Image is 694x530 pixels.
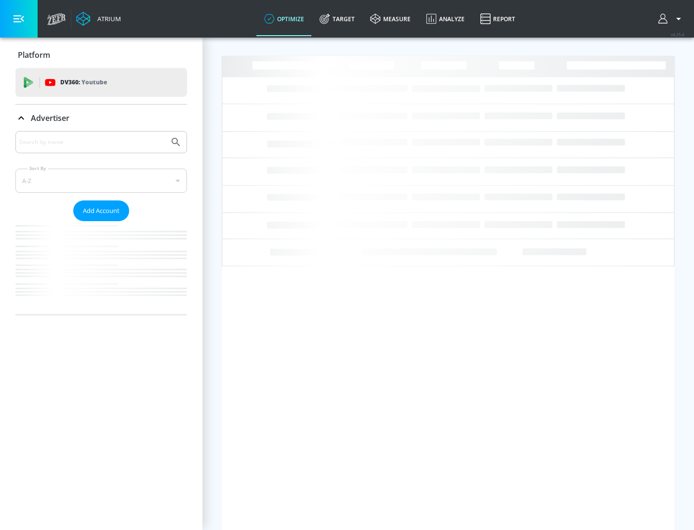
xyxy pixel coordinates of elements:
p: Advertiser [31,113,69,123]
span: Add Account [83,205,120,216]
div: Platform [15,41,187,68]
div: Atrium [93,14,121,23]
a: Report [472,1,523,36]
a: Analyze [418,1,472,36]
div: DV360: Youtube [15,68,187,97]
a: measure [362,1,418,36]
nav: list of Advertiser [15,221,187,315]
a: Atrium [76,12,121,26]
a: Target [312,1,362,36]
div: A-Z [15,169,187,193]
label: Sort By [27,165,48,172]
p: Youtube [81,77,107,87]
div: Advertiser [15,105,187,132]
button: Add Account [73,200,129,221]
input: Search by name [19,136,165,148]
p: DV360: [60,77,107,88]
span: v 4.25.4 [671,32,684,37]
p: Platform [18,50,50,60]
a: optimize [256,1,312,36]
div: Advertiser [15,131,187,315]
